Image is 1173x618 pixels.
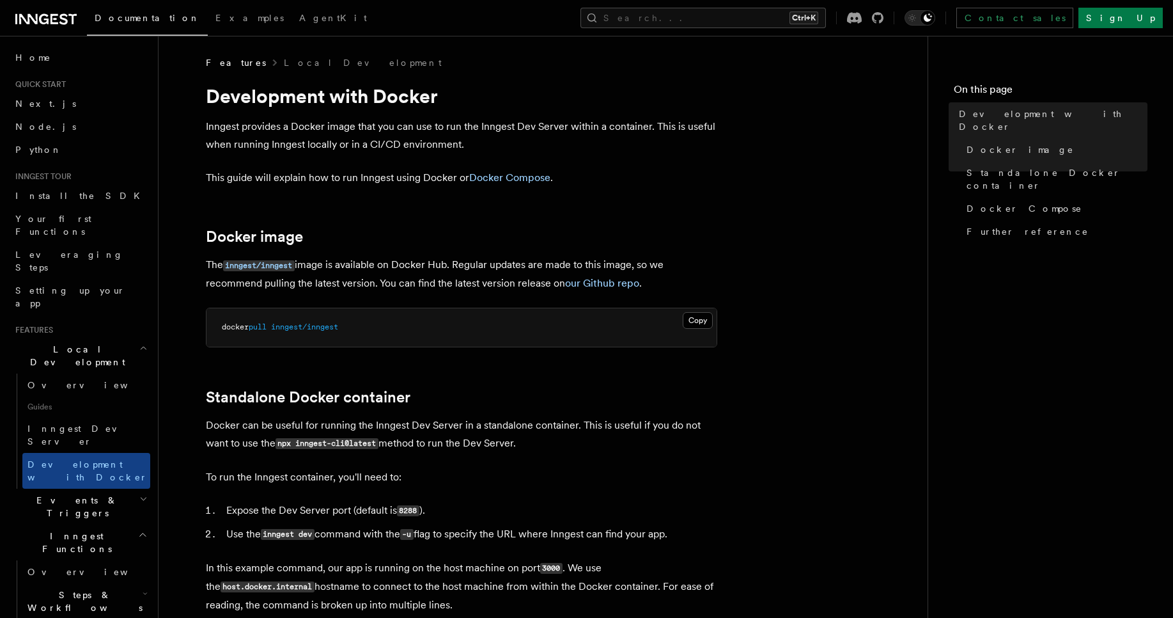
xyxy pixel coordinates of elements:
code: inngest/inngest [223,260,295,271]
span: inngest/inngest [271,322,338,331]
span: Leveraging Steps [15,250,123,273]
span: Development with Docker [959,107,1147,133]
span: Docker Compose [967,202,1082,215]
code: inngest dev [261,529,315,540]
span: Features [10,325,53,335]
a: Your first Functions [10,207,150,243]
a: Docker image [206,228,303,246]
code: host.docker.internal [221,582,315,592]
a: our Github repo [565,277,639,289]
p: In this example command, our app is running on the host machine on port . We use the hostname to ... [206,559,717,614]
p: Docker can be useful for running the Inngest Dev Server in a standalone container. This is useful... [206,416,717,453]
span: Your first Functions [15,214,91,237]
button: Toggle dark mode [905,10,935,26]
span: Guides [22,397,150,417]
span: AgentKit [299,13,367,23]
li: Use the command with the flag to specify the URL where Inngest can find your app. [222,525,717,544]
span: Next.js [15,99,76,109]
span: Examples [215,13,284,23]
a: Leveraging Steps [10,243,150,279]
span: Standalone Docker container [967,166,1147,192]
a: Docker Compose [469,171,550,184]
h4: On this page [954,82,1147,102]
a: Overview [22,374,150,397]
code: 3000 [540,563,563,574]
span: docker [222,322,249,331]
p: Inngest provides a Docker image that you can use to run the Inngest Dev Server within a container... [206,118,717,154]
span: Inngest tour [10,171,72,182]
a: Further reference [961,220,1147,243]
a: Node.js [10,115,150,138]
span: Python [15,145,62,155]
a: Python [10,138,150,161]
code: -u [400,529,414,540]
a: inngest/inngest [223,258,295,271]
a: AgentKit [291,4,375,35]
button: Search...Ctrl+K [580,8,826,28]
span: Steps & Workflows [22,589,143,614]
a: Standalone Docker container [206,388,410,406]
a: Examples [208,4,291,35]
span: Inngest Functions [10,530,138,555]
div: Local Development [10,374,150,489]
span: Inngest Dev Server [27,424,137,447]
a: Overview [22,560,150,583]
span: Quick start [10,79,66,90]
kbd: Ctrl+K [789,12,818,24]
p: To run the Inngest container, you'll need to: [206,468,717,486]
button: Inngest Functions [10,525,150,560]
a: Home [10,46,150,69]
span: Further reference [967,225,1089,238]
a: Install the SDK [10,184,150,207]
a: Standalone Docker container [961,161,1147,197]
a: Local Development [284,56,442,69]
span: Overview [27,380,159,390]
li: Expose the Dev Server port (default is ). [222,502,717,520]
a: Sign Up [1078,8,1163,28]
button: Events & Triggers [10,489,150,525]
span: Local Development [10,343,139,368]
span: Docker image [967,143,1074,156]
code: npx inngest-cli@latest [276,438,378,449]
p: This guide will explain how to run Inngest using Docker or . [206,169,717,187]
a: Development with Docker [954,102,1147,138]
a: Contact sales [956,8,1073,28]
code: 8288 [397,505,419,516]
span: Home [15,51,51,64]
span: Setting up your app [15,285,125,308]
span: Features [206,56,266,69]
a: Development with Docker [22,453,150,489]
button: Local Development [10,338,150,374]
a: Documentation [87,4,208,36]
span: Documentation [95,13,200,23]
span: Install the SDK [15,191,148,201]
span: pull [249,322,267,331]
p: The image is available on Docker Hub. Regular updates are made to this image, so we recommend pul... [206,256,717,292]
a: Docker image [961,138,1147,161]
span: Node.js [15,122,76,132]
button: Copy [683,312,713,329]
a: Setting up your app [10,279,150,315]
span: Overview [27,567,159,577]
a: Next.js [10,92,150,115]
span: Development with Docker [27,459,148,482]
a: Inngest Dev Server [22,417,150,453]
h1: Development with Docker [206,84,717,107]
a: Docker Compose [961,197,1147,220]
span: Events & Triggers [10,494,139,519]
